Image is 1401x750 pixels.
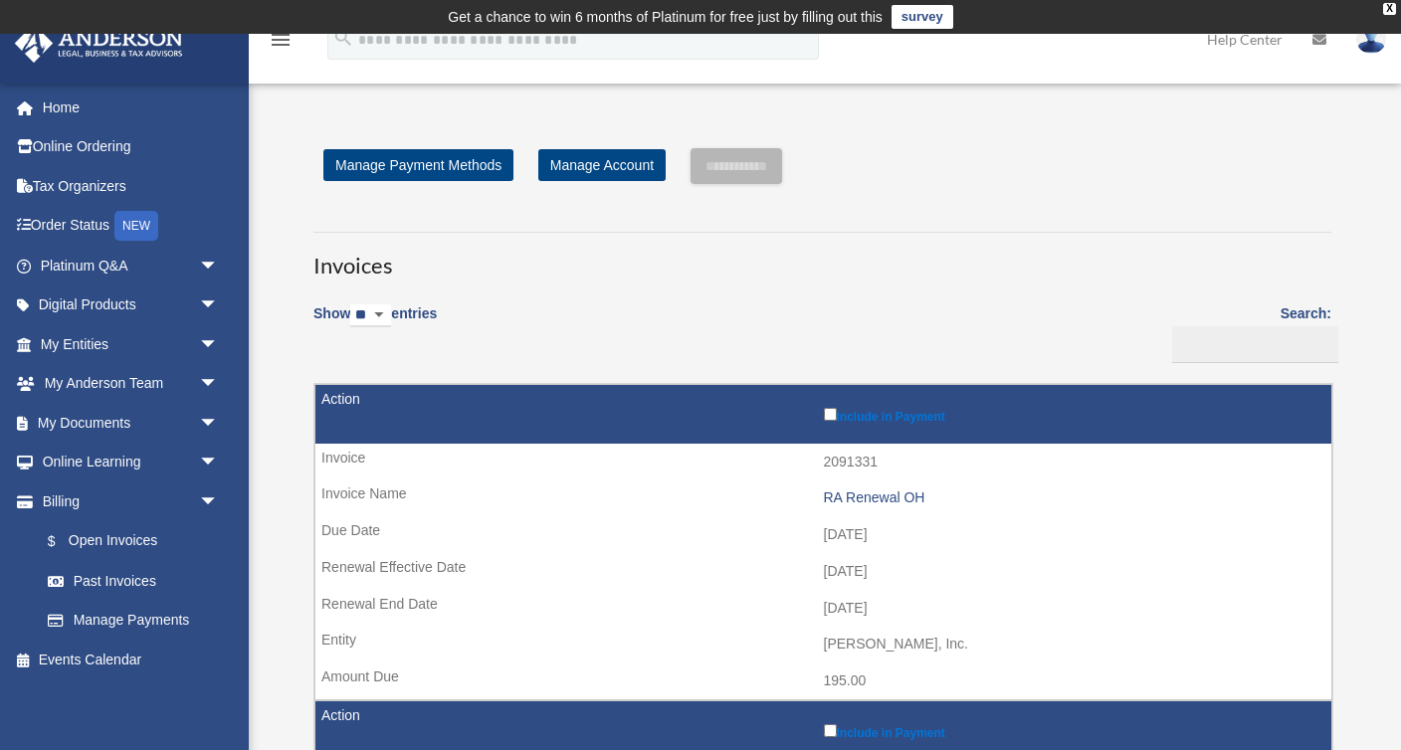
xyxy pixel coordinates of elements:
span: arrow_drop_down [199,403,239,444]
a: My Documentsarrow_drop_down [14,403,249,443]
a: Manage Payment Methods [323,149,513,181]
a: Billingarrow_drop_down [14,481,239,521]
div: RA Renewal OH [824,489,1322,506]
div: NEW [114,211,158,241]
span: arrow_drop_down [199,285,239,326]
label: Show entries [313,301,437,347]
a: Platinum Q&Aarrow_drop_down [14,246,249,285]
a: $Open Invoices [28,521,229,562]
a: Past Invoices [28,561,239,601]
span: arrow_drop_down [199,324,239,365]
a: Online Ordering [14,127,249,167]
div: close [1383,3,1396,15]
a: menu [269,35,293,52]
a: Events Calendar [14,640,249,679]
i: search [332,27,354,49]
a: Online Learningarrow_drop_down [14,443,249,482]
select: Showentries [350,304,391,327]
span: arrow_drop_down [199,481,239,522]
a: Tax Organizers [14,166,249,206]
a: Digital Productsarrow_drop_down [14,285,249,325]
td: [DATE] [315,553,1331,591]
i: menu [269,28,293,52]
span: arrow_drop_down [199,364,239,405]
span: arrow_drop_down [199,443,239,483]
span: arrow_drop_down [199,246,239,286]
span: $ [59,529,69,554]
a: Manage Payments [28,601,239,641]
a: My Anderson Teamarrow_drop_down [14,364,249,404]
a: survey [892,5,953,29]
h3: Invoices [313,232,1331,281]
label: Include in Payment [824,404,1322,424]
td: [DATE] [315,516,1331,554]
input: Search: [1172,326,1338,364]
label: Search: [1165,301,1331,363]
td: 2091331 [315,444,1331,481]
img: User Pic [1356,25,1386,54]
label: Include in Payment [824,720,1322,740]
div: Get a chance to win 6 months of Platinum for free just by filling out this [448,5,883,29]
td: 195.00 [315,662,1331,700]
input: Include in Payment [824,724,837,737]
input: Include in Payment [824,408,837,421]
a: Order StatusNEW [14,206,249,247]
img: Anderson Advisors Platinum Portal [9,24,189,63]
a: My Entitiesarrow_drop_down [14,324,249,364]
td: [PERSON_NAME], Inc. [315,626,1331,663]
td: [DATE] [315,590,1331,628]
a: Manage Account [538,149,666,181]
a: Home [14,88,249,127]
